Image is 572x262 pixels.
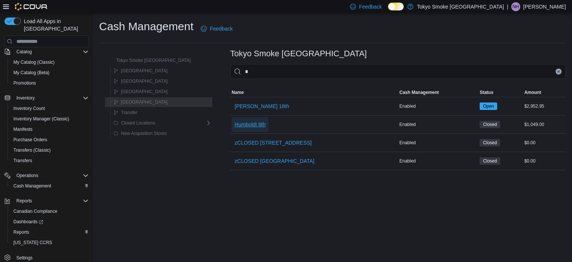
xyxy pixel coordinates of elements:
span: Open [483,103,494,110]
span: Canadian Compliance [10,207,89,216]
span: Feedback [210,25,232,32]
button: Operations [1,170,92,181]
span: Cash Management [13,183,51,189]
button: Inventory Count [7,103,92,114]
input: Dark Mode [388,3,404,10]
button: My Catalog (Classic) [7,57,92,67]
span: Catalog [13,47,89,56]
span: Closed [480,121,500,128]
a: Canadian Compliance [10,207,60,216]
span: Cash Management [400,89,439,95]
span: Operations [16,173,38,179]
span: Status [480,89,493,95]
button: [GEOGRAPHIC_DATA] [111,66,171,75]
span: [GEOGRAPHIC_DATA] [121,89,168,95]
span: Canadian Compliance [13,208,57,214]
span: Purchase Orders [10,135,89,144]
span: zCLOSED [GEOGRAPHIC_DATA] [235,157,314,165]
button: Reports [1,196,92,206]
a: Manifests [10,125,35,134]
span: My Catalog (Classic) [10,58,89,67]
button: [GEOGRAPHIC_DATA] [111,98,171,107]
div: $2,952.95 [523,102,566,111]
span: Inventory [16,95,35,101]
span: Manifests [13,126,32,132]
span: Open [480,102,497,110]
button: Catalog [13,47,35,56]
a: Purchase Orders [10,135,50,144]
span: Load All Apps in [GEOGRAPHIC_DATA] [21,18,89,32]
span: New Acquisition Stores [121,130,167,136]
span: Inventory Count [13,105,45,111]
span: NH [512,2,519,11]
span: Inventory Manager (Classic) [13,116,69,122]
button: [US_STATE] CCRS [7,237,92,248]
span: [PERSON_NAME] 18th [235,102,289,110]
span: Dashboards [13,219,43,225]
div: $0.00 [523,138,566,147]
span: Humboldt 8th [235,121,266,128]
span: Inventory Manager (Classic) [10,114,89,123]
button: Transfers (Classic) [7,145,92,155]
button: Inventory [1,93,92,103]
a: Feedback [198,21,235,36]
button: Reports [7,227,92,237]
button: My Catalog (Beta) [7,67,92,78]
p: | [507,2,508,11]
span: Washington CCRS [10,238,89,247]
div: Enabled [398,138,479,147]
span: Transfers (Classic) [10,146,89,155]
a: My Catalog (Beta) [10,68,53,77]
span: Purchase Orders [13,137,47,143]
span: Inventory Count [10,104,89,113]
span: Closed [483,139,497,146]
span: [GEOGRAPHIC_DATA] [121,68,168,74]
div: Naomi Humenny [511,2,520,11]
span: [US_STATE] CCRS [13,240,52,246]
p: Tokyo Smoke [GEOGRAPHIC_DATA] [417,2,504,11]
h1: Cash Management [99,19,193,34]
button: Humboldt 8th [232,117,268,132]
div: $1,049.00 [523,120,566,129]
span: Transfers [10,156,89,165]
button: [GEOGRAPHIC_DATA] [111,87,171,96]
div: Enabled [398,102,479,111]
button: zCLOSED [GEOGRAPHIC_DATA] [232,154,317,168]
span: Closed [480,157,500,165]
span: My Catalog (Classic) [13,59,55,65]
h3: Tokyo Smoke [GEOGRAPHIC_DATA] [230,49,367,58]
span: Closed [483,158,497,164]
button: Amount [523,88,566,97]
button: [PERSON_NAME] 18th [232,99,292,114]
button: zCLOSED [STREET_ADDRESS] [232,135,315,150]
button: Name [230,88,398,97]
span: Promotions [10,79,89,88]
span: Reports [13,196,89,205]
span: Closed [483,121,497,128]
span: Closed Locations [121,120,155,126]
a: My Catalog (Classic) [10,58,58,67]
button: Inventory [13,94,38,102]
a: Cash Management [10,181,54,190]
input: This is a search bar. As you type, the results lower in the page will automatically filter. [230,64,566,79]
span: [GEOGRAPHIC_DATA] [121,78,168,84]
button: Status [478,88,523,97]
img: Cova [15,3,48,10]
span: Cash Management [10,181,89,190]
span: Reports [16,198,32,204]
span: Feedback [359,3,382,10]
button: Manifests [7,124,92,135]
a: Reports [10,228,32,237]
span: Inventory [13,94,89,102]
span: Transfer [121,110,137,116]
span: Tokyo Smoke [GEOGRAPHIC_DATA] [116,57,191,63]
a: Promotions [10,79,39,88]
span: Dark Mode [388,10,388,11]
span: My Catalog (Beta) [10,68,89,77]
button: Catalog [1,47,92,57]
button: Tokyo Smoke [GEOGRAPHIC_DATA] [106,56,194,65]
button: Promotions [7,78,92,88]
span: Name [232,89,244,95]
span: Catalog [16,49,32,55]
button: Transfer [111,108,140,117]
